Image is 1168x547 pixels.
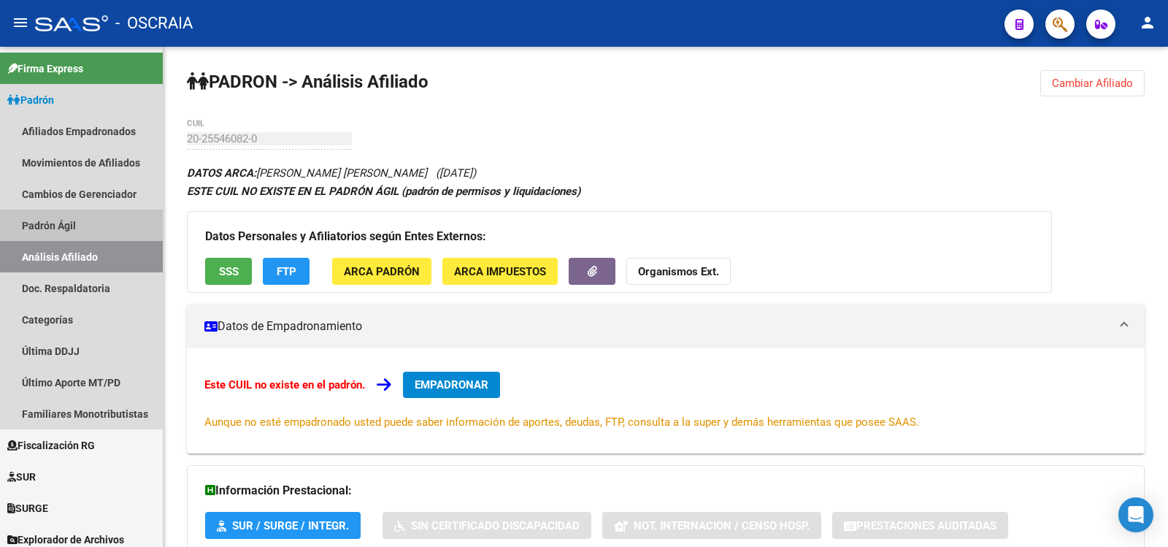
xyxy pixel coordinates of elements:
span: ARCA Impuestos [454,265,546,278]
span: Sin Certificado Discapacidad [411,519,580,532]
strong: DATOS ARCA: [187,167,256,180]
span: Firma Express [7,61,83,77]
button: Prestaciones Auditadas [832,512,1008,539]
strong: ESTE CUIL NO EXISTE EN EL PADRÓN ÁGIL (padrón de permisos y liquidaciones) [187,185,580,198]
h3: Datos Personales y Afiliatorios según Entes Externos: [205,226,1034,247]
mat-expansion-panel-header: Datos de Empadronamiento [187,305,1145,348]
button: ARCA Impuestos [442,258,558,285]
strong: Este CUIL no existe en el padrón. [204,378,365,391]
button: SUR / SURGE / INTEGR. [205,512,361,539]
mat-icon: menu [12,14,29,31]
span: SUR / SURGE / INTEGR. [232,519,349,532]
span: ARCA Padrón [344,265,420,278]
strong: Organismos Ext. [638,265,719,278]
span: SSS [219,265,239,278]
span: Aunque no esté empadronado usted puede saber información de aportes, deudas, FTP, consulta a la s... [204,416,919,429]
button: Not. Internacion / Censo Hosp. [602,512,821,539]
div: Open Intercom Messenger [1118,497,1153,532]
mat-panel-title: Datos de Empadronamiento [204,318,1110,334]
h3: Información Prestacional: [205,481,1126,501]
span: SURGE [7,500,48,516]
button: Organismos Ext. [626,258,731,285]
span: Padrón [7,92,54,108]
strong: PADRON -> Análisis Afiliado [187,72,429,92]
span: ([DATE]) [436,167,476,180]
button: Sin Certificado Discapacidad [383,512,591,539]
span: EMPADRONAR [415,378,488,391]
span: Fiscalización RG [7,437,95,454]
button: EMPADRONAR [403,372,500,398]
span: FTP [277,265,296,278]
button: SSS [205,258,252,285]
span: Not. Internacion / Censo Hosp. [634,519,810,532]
mat-icon: person [1139,14,1156,31]
span: Prestaciones Auditadas [856,519,996,532]
button: ARCA Padrón [332,258,431,285]
button: Cambiar Afiliado [1040,70,1145,96]
div: Datos de Empadronamiento [187,348,1145,454]
span: Cambiar Afiliado [1052,77,1133,90]
span: [PERSON_NAME] [PERSON_NAME] [187,167,427,180]
span: SUR [7,469,36,485]
button: FTP [263,258,310,285]
span: - OSCRAIA [115,7,193,39]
